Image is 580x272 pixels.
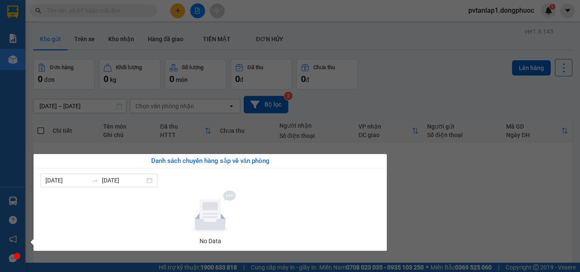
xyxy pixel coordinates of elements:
span: swap-right [92,177,99,184]
input: Đến ngày [102,176,145,185]
span: to [92,177,99,184]
div: No Data [44,236,377,246]
input: Từ ngày [45,176,88,185]
div: Danh sách chuyến hàng sắp về văn phòng [40,156,380,166]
